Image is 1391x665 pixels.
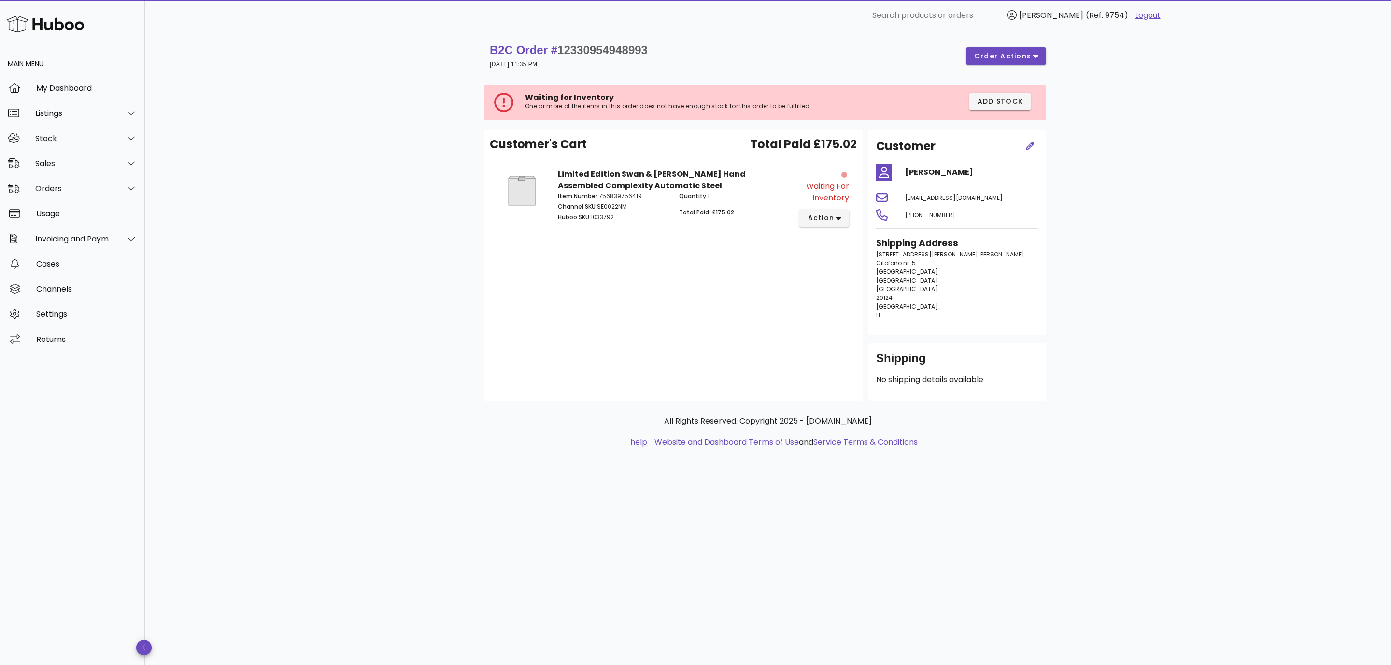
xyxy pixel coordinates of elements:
div: Listings [35,109,114,118]
span: [GEOGRAPHIC_DATA] [876,276,938,284]
span: order actions [974,51,1032,61]
strong: B2C Order # [490,43,648,57]
strong: Limited Edition Swan & [PERSON_NAME] Hand Assembled Complexity Automatic Steel [558,169,746,191]
p: 1033792 [558,213,667,222]
div: Sales [35,159,114,168]
small: [DATE] 11:35 PM [490,61,537,68]
span: 12330954948993 [557,43,648,57]
img: Huboo Logo [7,14,84,34]
li: and [651,437,918,448]
span: Waiting for Inventory [525,92,614,103]
div: Waiting for Inventory [795,181,849,204]
span: [EMAIL_ADDRESS][DOMAIN_NAME] [905,194,1003,202]
img: Product Image [497,169,546,213]
span: [GEOGRAPHIC_DATA] [876,268,938,276]
span: Huboo SKU: [558,213,591,221]
a: Service Terms & Conditions [813,437,918,448]
div: Settings [36,310,137,319]
span: action [807,213,834,223]
span: [PERSON_NAME] [1019,10,1083,21]
button: action [799,210,849,227]
div: Channels [36,284,137,294]
a: Website and Dashboard Terms of Use [654,437,799,448]
div: Stock [35,134,114,143]
span: Quantity: [679,192,708,200]
span: [STREET_ADDRESS][PERSON_NAME][PERSON_NAME] [876,250,1024,258]
button: order actions [966,47,1046,65]
span: [GEOGRAPHIC_DATA] [876,302,938,311]
p: All Rights Reserved. Copyright 2025 - [DOMAIN_NAME] [492,415,1044,427]
div: My Dashboard [36,84,137,93]
a: help [630,437,647,448]
div: Invoicing and Payments [35,234,114,243]
h2: Customer [876,138,936,155]
div: Shipping [876,351,1038,374]
p: SE0022NM [558,202,667,211]
p: 756839756419 [558,192,667,200]
div: Returns [36,335,137,344]
span: Total Paid: £175.02 [679,208,734,216]
span: Customer's Cart [490,136,587,153]
span: (Ref: 9754) [1086,10,1128,21]
span: Channel SKU: [558,202,597,211]
p: No shipping details available [876,374,1038,385]
span: Add Stock [977,97,1023,107]
span: [PHONE_NUMBER] [905,211,955,219]
span: 20124 [876,294,893,302]
span: Item Number: [558,192,599,200]
h3: Shipping Address [876,237,1038,250]
span: IT [876,311,881,319]
span: [GEOGRAPHIC_DATA] [876,285,938,293]
div: Orders [35,184,114,193]
span: Citofono nr. 5 [876,259,916,267]
a: Logout [1135,10,1161,21]
button: Add Stock [969,93,1031,110]
div: Cases [36,259,137,269]
p: 1 [679,192,789,200]
h4: [PERSON_NAME] [905,167,1038,178]
p: One or more of the items in this order does not have enough stock for this order to be fulfilled. [525,102,866,110]
div: Usage [36,209,137,218]
span: Total Paid £175.02 [750,136,857,153]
